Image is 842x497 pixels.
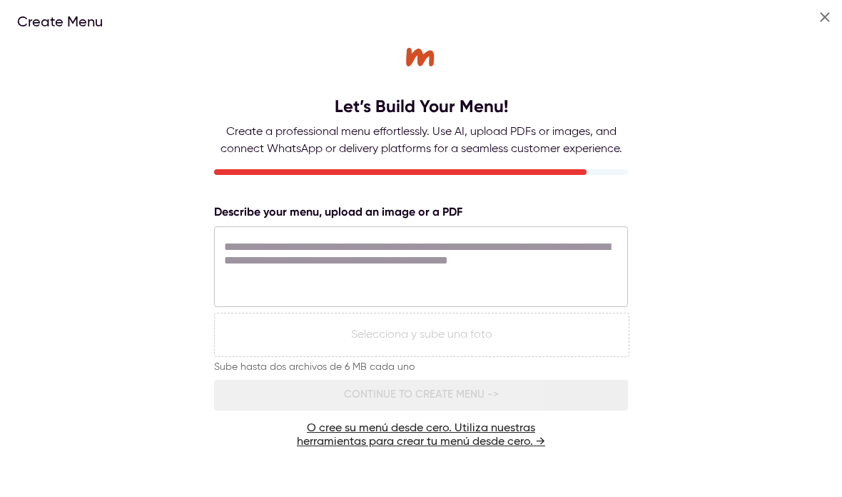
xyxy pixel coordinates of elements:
h2: Create Menu [17,11,825,34]
h2: Let’s Build Your Menu! [214,95,628,118]
p: Selecciona y sube una foto [351,326,492,343]
p: Describe your menu, upload an image or a PDF [214,204,628,221]
a: O cree su menú desde cero. Utiliza nuestras herramientas para crear tu menú desde cero. → [297,423,545,469]
p: Sube hasta dos archivos de 6 MB cada uno [214,360,628,374]
p: Create a professional menu effortlessly. Use AI, upload PDFs or images, and connect WhatsApp or d... [214,124,628,158]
